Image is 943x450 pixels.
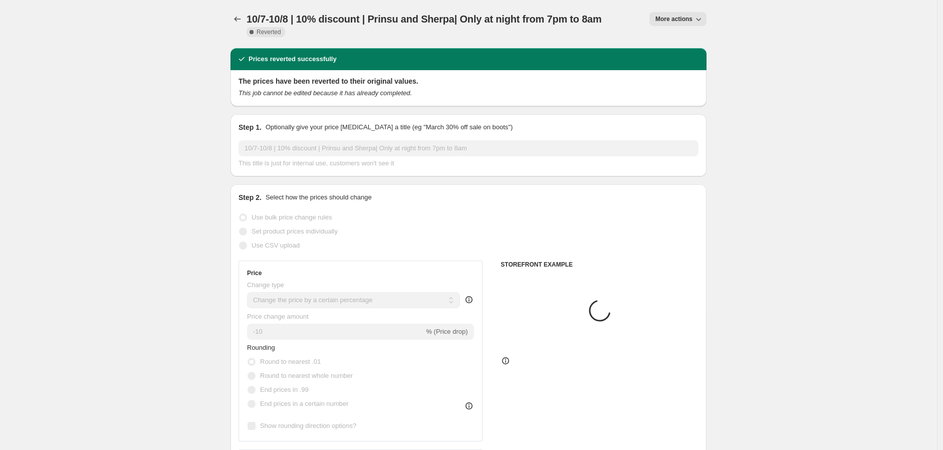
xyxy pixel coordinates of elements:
span: Reverted [257,28,281,36]
button: Price change jobs [230,12,245,26]
p: Select how the prices should change [266,192,372,202]
span: More actions [655,15,692,23]
span: Rounding [247,344,275,351]
h2: Prices reverted successfully [249,54,337,64]
span: End prices in .99 [260,386,309,393]
input: 30% off holiday sale [239,140,698,156]
span: This title is just for internal use, customers won't see it [239,159,394,167]
div: help [464,295,474,305]
input: -15 [247,324,424,340]
span: Set product prices individually [252,228,338,235]
span: Change type [247,281,284,289]
span: % (Price drop) [426,328,467,335]
span: 10/7-10/8 | 10% discount | Prinsu and Sherpa| Only at night from 7pm to 8am [247,14,602,25]
button: More actions [649,12,706,26]
h2: Step 1. [239,122,262,132]
i: This job cannot be edited because it has already completed. [239,89,412,97]
h2: The prices have been reverted to their original values. [239,76,698,86]
h2: Step 2. [239,192,262,202]
span: Use CSV upload [252,242,300,249]
span: End prices in a certain number [260,400,348,407]
span: Price change amount [247,313,309,320]
p: Optionally give your price [MEDICAL_DATA] a title (eg "March 30% off sale on boots") [266,122,513,132]
span: Use bulk price change rules [252,213,332,221]
span: Show rounding direction options? [260,422,356,429]
span: Round to nearest .01 [260,358,321,365]
span: Round to nearest whole number [260,372,353,379]
h3: Price [247,269,262,277]
h6: STOREFRONT EXAMPLE [501,261,698,269]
